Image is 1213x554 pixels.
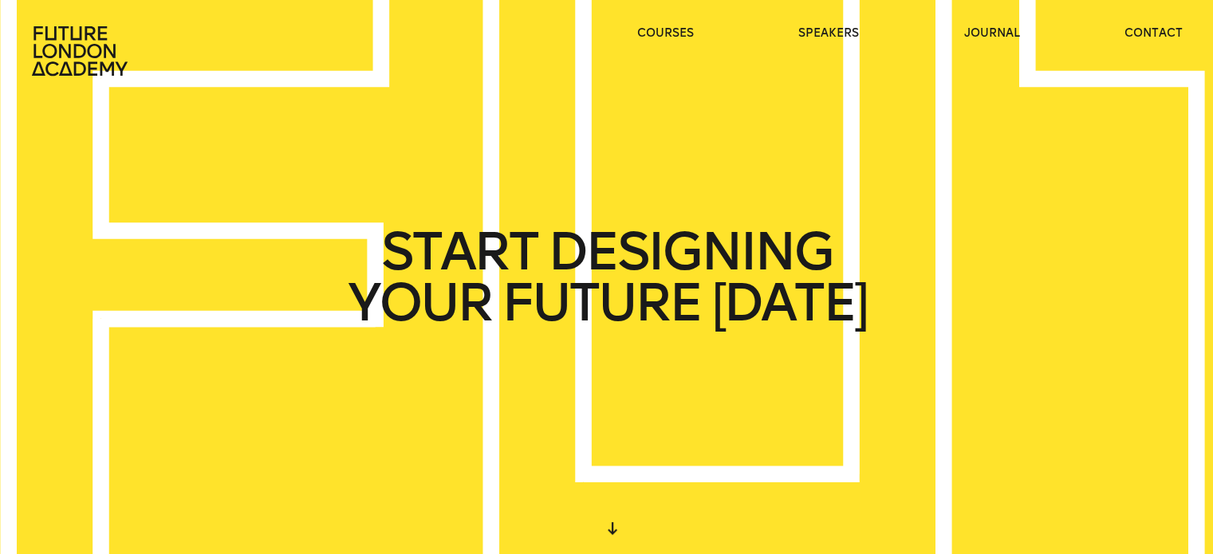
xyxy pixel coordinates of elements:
[1124,26,1183,41] a: contact
[547,226,832,277] span: DESIGNING
[380,226,537,277] span: START
[502,277,701,328] span: FUTURE
[798,26,859,41] a: speakers
[963,26,1019,41] a: journal
[637,26,694,41] a: courses
[711,277,866,328] span: [DATE]
[347,277,490,328] span: YOUR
